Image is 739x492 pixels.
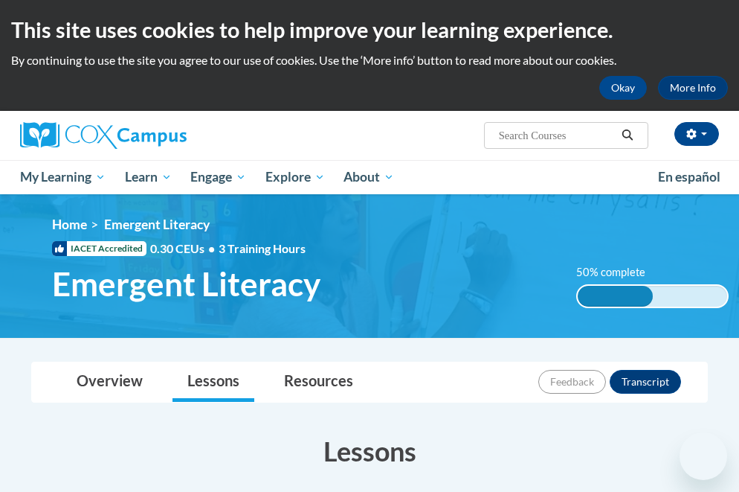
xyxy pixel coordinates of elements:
[610,370,681,394] button: Transcript
[150,240,219,257] span: 0.30 CEUs
[658,169,720,185] span: En español
[648,162,730,193] a: En español
[658,76,728,100] a: More Info
[11,15,728,45] h2: This site uses cookies to help improve your learning experience.
[578,286,653,307] div: 50% complete
[52,217,87,232] a: Home
[62,362,158,402] a: Overview
[497,127,616,144] input: Search Courses
[10,160,115,194] a: My Learning
[20,122,238,149] a: Cox Campus
[538,370,606,394] button: Feedback
[680,432,727,480] iframe: Button to launch messaging window
[20,122,187,149] img: Cox Campus
[265,168,325,186] span: Explore
[616,127,639,144] button: Search
[115,160,181,194] a: Learn
[181,160,256,194] a: Engage
[674,122,719,146] button: Account Settings
[269,362,368,402] a: Resources
[31,432,708,470] h3: Lessons
[190,168,246,186] span: Engage
[52,241,146,256] span: IACET Accredited
[219,241,306,255] span: 3 Training Hours
[52,264,320,304] span: Emergent Literacy
[104,217,210,232] span: Emergent Literacy
[335,160,404,194] a: About
[172,362,254,402] a: Lessons
[576,264,662,281] label: 50% complete
[125,168,172,186] span: Learn
[599,76,647,100] button: Okay
[11,52,728,68] p: By continuing to use the site you agree to our use of cookies. Use the ‘More info’ button to read...
[208,241,215,255] span: •
[9,160,730,194] div: Main menu
[256,160,335,194] a: Explore
[20,168,106,186] span: My Learning
[343,168,394,186] span: About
